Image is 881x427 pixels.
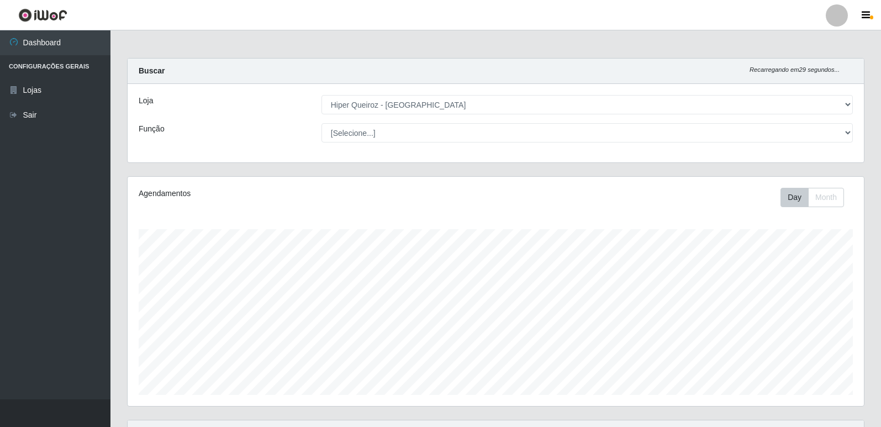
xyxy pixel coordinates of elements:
strong: Buscar [139,66,165,75]
button: Day [780,188,809,207]
label: Função [139,123,165,135]
div: First group [780,188,844,207]
button: Month [808,188,844,207]
div: Agendamentos [139,188,426,199]
label: Loja [139,95,153,107]
div: Toolbar with button groups [780,188,853,207]
img: CoreUI Logo [18,8,67,22]
i: Recarregando em 29 segundos... [750,66,840,73]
